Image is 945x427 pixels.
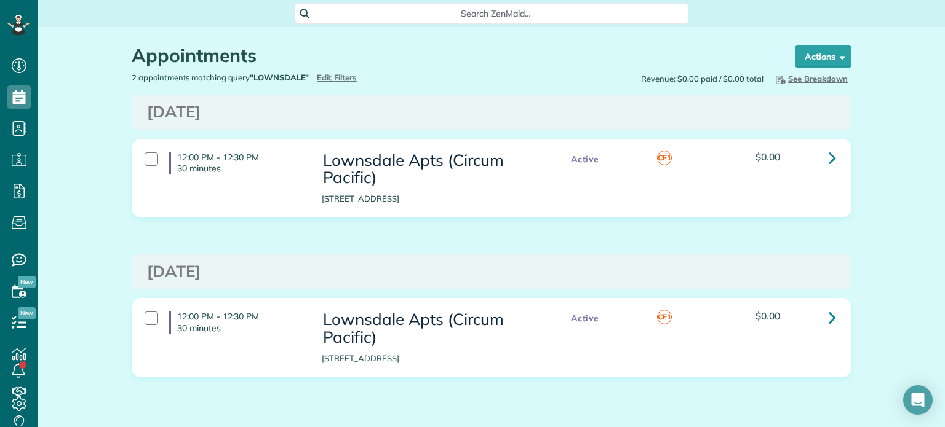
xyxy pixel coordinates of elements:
[657,310,672,324] span: CF1
[903,385,933,415] div: Open Intercom Messenger
[322,193,540,205] p: [STREET_ADDRESS]
[250,72,309,82] strong: "LOWNSDALE"
[169,152,303,174] h4: 12:00 PM - 12:30 PM
[177,323,303,334] p: 30 minutes
[565,152,605,167] span: Active
[773,74,848,84] span: See Breakdown
[756,310,780,322] span: $0.00
[147,263,836,281] h3: [DATE]
[756,151,780,163] span: $0.00
[317,72,357,82] a: Edit Filters
[795,45,851,68] button: Actions
[657,151,672,165] span: CF1
[322,311,540,346] h3: Lownsdale Apts (Circum Pacific)
[177,163,303,174] p: 30 minutes
[18,307,36,319] span: New
[147,103,836,121] h3: [DATE]
[322,152,540,187] h3: Lownsdale Apts (Circum Pacific)
[122,72,492,84] div: 2 appointments matching query
[770,72,851,85] button: See Breakdown
[641,73,764,85] span: Revenue: $0.00 paid / $0.00 total
[18,276,36,288] span: New
[132,45,772,66] h1: Appointments
[169,311,303,333] h4: 12:00 PM - 12:30 PM
[565,311,605,326] span: Active
[322,353,540,364] p: [STREET_ADDRESS]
